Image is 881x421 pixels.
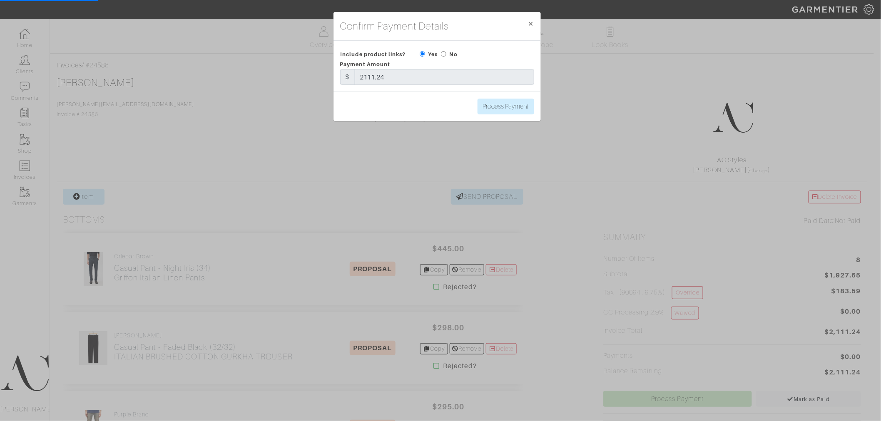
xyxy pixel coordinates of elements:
[449,50,458,58] label: No
[340,19,449,34] h4: Confirm Payment Details
[340,61,391,67] span: Payment Amount
[428,50,438,58] label: Yes
[340,69,355,85] div: $
[341,48,406,60] span: Include product links?
[478,99,534,114] input: Process Payment
[528,18,534,29] span: ×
